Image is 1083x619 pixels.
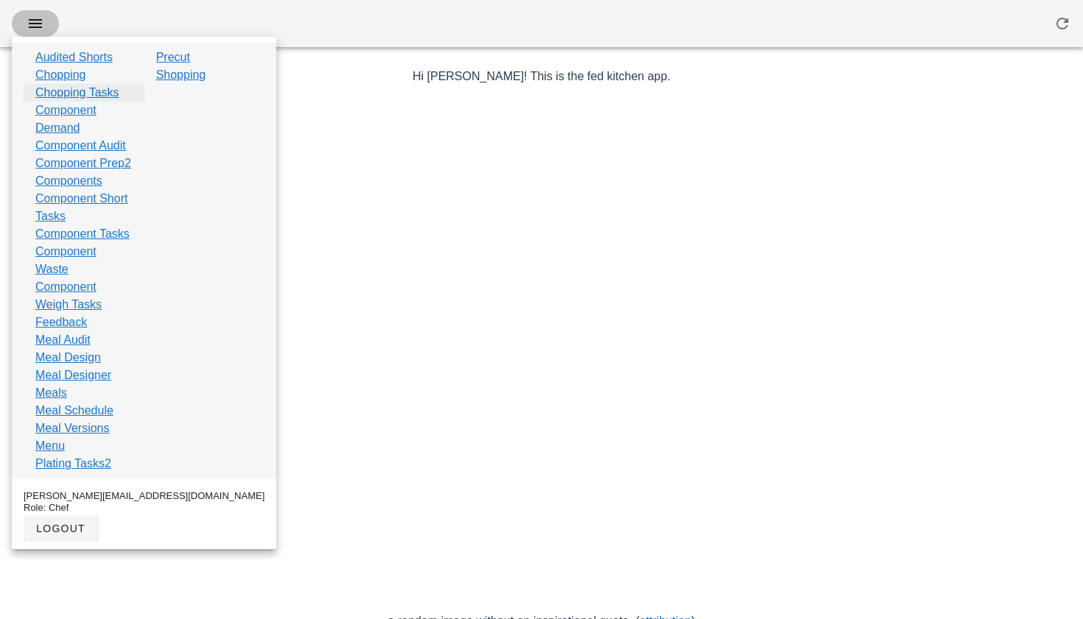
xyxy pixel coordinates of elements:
a: Meal Schedule [35,402,113,420]
a: Shopping [156,66,206,84]
a: Meal Designer [35,367,111,384]
a: Meal Design [35,349,101,367]
a: Meals [35,384,67,402]
a: Component Waste [35,243,133,278]
a: Components [35,172,102,190]
span: logout [35,523,85,534]
a: Precut [156,49,190,66]
p: Hi [PERSON_NAME]! This is the fed kitchen app. [114,68,970,85]
a: Meal Versions [35,420,110,437]
a: Plating Tasks2 [35,455,111,473]
a: Component Weigh Tasks [35,278,133,314]
a: Component Demand [35,102,133,137]
a: Component Audit [35,137,126,155]
div: [PERSON_NAME][EMAIL_ADDRESS][DOMAIN_NAME] [24,490,264,502]
a: Audited Shorts [35,49,113,66]
a: Component Prep2 [35,155,131,172]
a: Component Short Tasks [35,190,133,225]
a: Component Tasks [35,225,130,243]
a: Chopping Tasks [35,84,119,102]
div: Role: Chef [24,502,264,514]
a: Feedback [35,314,87,331]
a: Chopping [35,66,86,84]
a: Meal Audit [35,331,91,349]
a: Menu [35,437,65,455]
button: logout [24,515,97,542]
